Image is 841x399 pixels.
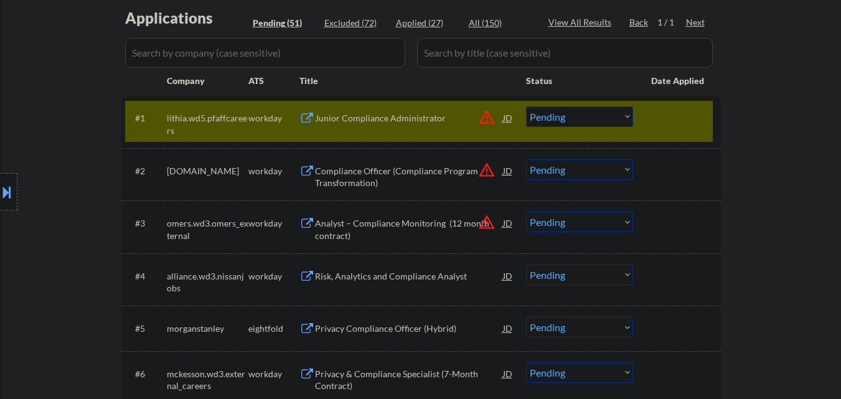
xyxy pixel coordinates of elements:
[478,108,496,126] button: warning_amber
[526,69,633,92] div: Status
[248,368,299,380] div: workday
[324,17,387,29] div: Excluded (72)
[657,16,686,29] div: 1 / 1
[167,368,248,392] div: mckesson.wd3.external_careers
[315,165,503,189] div: Compliance Officer (Compliance Program Transformation)
[396,17,458,29] div: Applied (27)
[502,106,514,129] div: JD
[167,75,248,87] div: Company
[315,368,503,392] div: Privacy & Compliance Specialist (7-Month Contract)
[469,17,531,29] div: All (150)
[125,38,405,68] input: Search by company (case sensitive)
[315,112,503,124] div: Junior Compliance Administrator
[248,217,299,230] div: workday
[135,322,157,335] div: #5
[502,212,514,234] div: JD
[248,112,299,124] div: workday
[502,265,514,287] div: JD
[502,362,514,385] div: JD
[417,38,713,68] input: Search by title (case sensitive)
[651,75,706,87] div: Date Applied
[502,159,514,182] div: JD
[686,16,706,29] div: Next
[629,16,649,29] div: Back
[167,322,248,335] div: morganstanley
[548,16,615,29] div: View All Results
[315,217,503,242] div: Analyst – Compliance Monitoring (12 month contract)
[502,317,514,339] div: JD
[478,161,496,179] button: warning_amber
[253,17,315,29] div: Pending (51)
[125,11,248,26] div: Applications
[315,322,503,335] div: Privacy Compliance Officer (Hybrid)
[478,214,496,231] button: warning_amber
[248,270,299,283] div: workday
[248,322,299,335] div: eightfold
[315,270,503,283] div: Risk, Analytics and Compliance Analyst
[248,75,299,87] div: ATS
[299,75,514,87] div: Title
[248,165,299,177] div: workday
[135,368,157,380] div: #6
